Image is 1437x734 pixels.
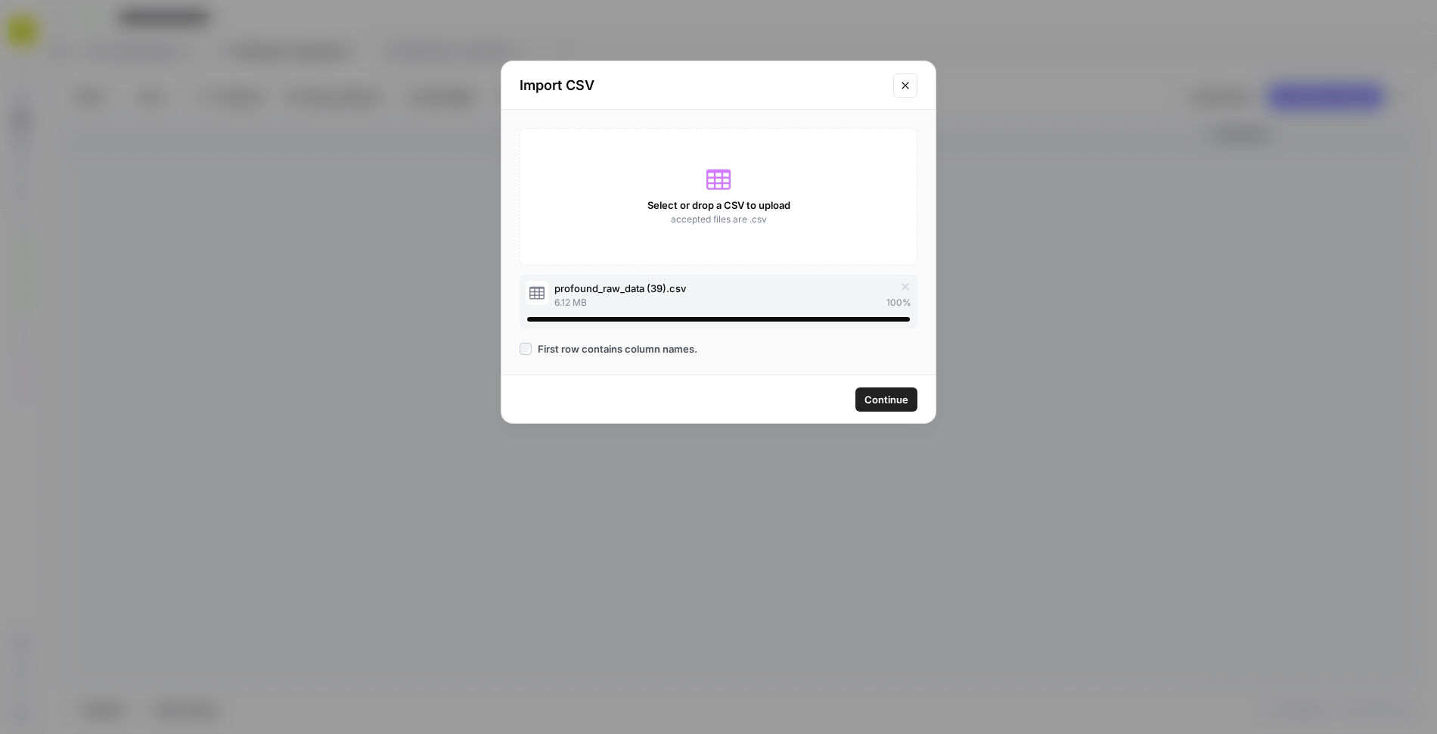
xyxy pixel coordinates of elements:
[647,197,790,213] span: Select or drop a CSV to upload
[855,387,917,412] button: Continue
[520,75,884,96] h2: Import CSV
[671,213,767,226] span: accepted files are .csv
[886,296,911,309] span: 100 %
[538,341,697,356] span: First row contains column names.
[554,296,587,309] span: 6.12 MB
[520,343,532,355] input: First row contains column names.
[893,73,917,98] button: Close modal
[864,392,908,407] span: Continue
[554,281,686,296] span: profound_raw_data (39).csv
